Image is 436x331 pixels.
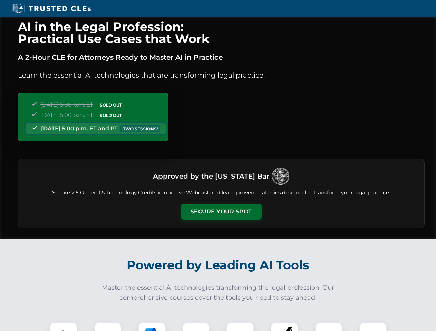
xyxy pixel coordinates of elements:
span: [DATE] 5:00 p.m. ET [40,101,93,108]
p: Secure 2.5 General & Technology Credits in our Live Webcast and learn proven strategies designed ... [27,189,416,197]
p: A 2-Hour CLE for Attorneys Ready to Master AI in Practice [18,52,425,63]
img: Trusted CLEs [10,3,93,14]
span: SOLD OUT [97,112,124,119]
h2: Powered by Leading AI Tools [27,253,409,277]
img: Logo [272,168,289,185]
p: Learn the essential AI technologies that are transforming legal practice. [18,70,425,81]
span: [DATE] 5:00 p.m. ET [40,112,93,118]
h3: Approved by the [US_STATE] Bar [153,170,269,182]
button: Secure Your Spot [181,204,262,220]
p: Master the essential AI technologies transforming the legal profession. Our comprehensive courses... [97,283,339,303]
span: SOLD OUT [97,101,124,109]
h1: AI in the Legal Profession: Practical Use Cases that Work [18,21,425,45]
